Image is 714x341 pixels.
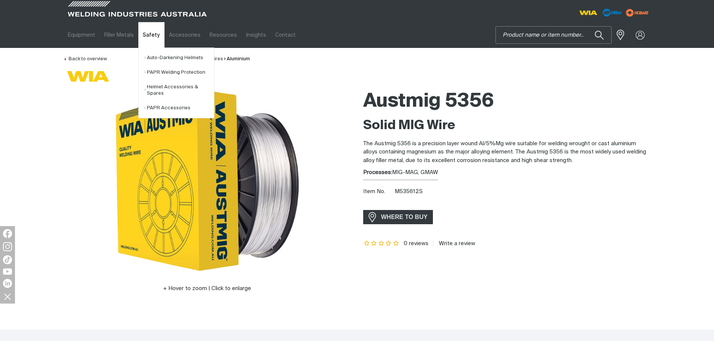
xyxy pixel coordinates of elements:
button: Hover to zoom | Click to enlarge [159,284,256,293]
span: M535612S [395,189,423,194]
img: Instagram [3,242,12,251]
a: Accessories [165,22,205,48]
strong: Processes: [363,170,392,175]
a: PAPR Accessories [144,101,214,115]
a: Auto-Darkening Helmets [144,51,214,65]
p: The Austmig 5356 is a precision layer wound Al/5%Mg wire suitable for welding wrought or cast alu... [363,140,651,165]
a: PAPR Welding Protection [144,65,214,80]
a: Back to overview of Aluminium [63,57,107,61]
a: Helmet Accessories & Spares [144,80,214,101]
div: MIG-MAG, GMAW [363,168,651,177]
span: Rating: {0} [363,241,400,246]
h2: Solid MIG Wire [363,118,651,134]
a: Filler Metals [100,22,138,48]
img: miller [624,7,651,18]
span: 0 reviews [404,241,428,246]
a: Insights [241,22,270,48]
img: Facebook [3,229,12,238]
a: Write a review [433,240,475,247]
img: Austmig 5356 -1.2mm 6kg Spool [114,86,301,273]
span: WHERE TO BUY [376,211,433,223]
img: LinkedIn [3,279,12,288]
a: WHERE TO BUY [363,210,433,224]
span: Item No. [363,188,394,196]
img: YouTube [3,268,12,275]
ul: Safety Submenu [138,48,214,118]
a: Contact [271,22,300,48]
a: Resources [205,22,241,48]
h1: Austmig 5356 [363,89,651,114]
a: Safety [138,22,164,48]
input: Product name or item number... [496,27,611,43]
a: Aluminium [227,57,250,61]
img: hide socials [1,290,14,303]
a: Equipment [63,22,100,48]
button: Search products [587,26,612,44]
img: TikTok [3,255,12,264]
nav: Main [63,22,504,48]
